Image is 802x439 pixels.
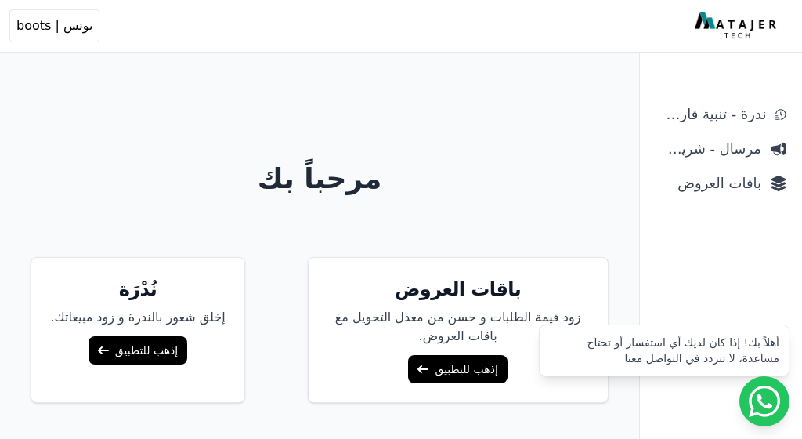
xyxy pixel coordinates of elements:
a: إذهب للتطبيق [89,336,187,365]
div: أهلاً بك! إذا كان لديك أي استفسار أو تحتاج مساعدة، لا تتردد في التواصل معنا [549,335,779,366]
p: زود قيمة الطلبات و حسن من معدل التحويل مغ باقات العروض. [327,308,589,346]
h5: باقات العروض [327,277,589,302]
a: إذهب للتطبيق [408,355,507,383]
span: باقات العروض [656,172,761,194]
p: إخلق شعور بالندرة و زود مبيعاتك. [50,308,225,327]
img: MatajerTech Logo [695,12,780,40]
h5: نُدْرَة [50,277,225,302]
span: مرسال - شريط دعاية [656,138,761,160]
button: بوتس | boots [9,9,99,42]
span: بوتس | boots [16,16,92,35]
span: ندرة - تنبية قارب علي النفاذ [656,103,766,125]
